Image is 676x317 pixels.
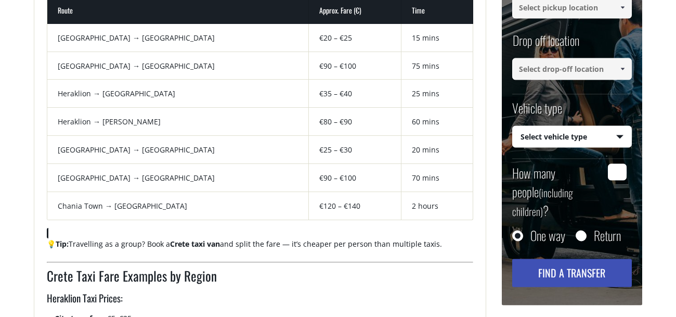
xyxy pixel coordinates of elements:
[309,136,402,164] td: €25 – €30
[47,136,309,164] td: [GEOGRAPHIC_DATA] → [GEOGRAPHIC_DATA]
[56,239,69,249] strong: Tip:
[47,80,309,108] td: Heraklion → [GEOGRAPHIC_DATA]
[401,192,473,220] td: 2 hours
[512,185,573,219] small: (including children)
[309,108,402,136] td: €80 – €90
[614,58,631,80] a: Show All Items
[594,230,621,240] label: Return
[47,164,309,192] td: [GEOGRAPHIC_DATA] → [GEOGRAPHIC_DATA]
[401,108,473,136] td: 60 mins
[512,32,579,58] label: Drop off location
[47,291,473,313] h3: Heraklion Taxi Prices:
[401,52,473,80] td: 75 mins
[512,58,632,80] input: Select drop-off location
[309,80,402,108] td: €35 – €40
[309,24,402,52] td: €20 – €25
[47,267,473,291] h2: Crete Taxi Fare Examples by Region
[401,164,473,192] td: 70 mins
[530,230,565,240] label: One way
[513,126,631,148] span: Select vehicle type
[47,108,309,136] td: Heraklion → [PERSON_NAME]
[309,192,402,220] td: €120 – €140
[47,24,309,52] td: [GEOGRAPHIC_DATA] → [GEOGRAPHIC_DATA]
[401,80,473,108] td: 25 mins
[309,164,402,192] td: €90 – €100
[47,52,309,80] td: [GEOGRAPHIC_DATA] → [GEOGRAPHIC_DATA]
[512,163,602,220] label: How many people ?
[401,24,473,52] td: 15 mins
[170,239,220,249] strong: Crete taxi van
[401,136,473,164] td: 20 mins
[512,259,632,287] button: Find a transfer
[512,99,562,125] label: Vehicle type
[47,192,309,220] td: Chania Town → [GEOGRAPHIC_DATA]
[309,52,402,80] td: €90 – €100
[47,238,473,258] p: 💡 Travelling as a group? Book a and split the fare — it’s cheaper per person than multiple taxis.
